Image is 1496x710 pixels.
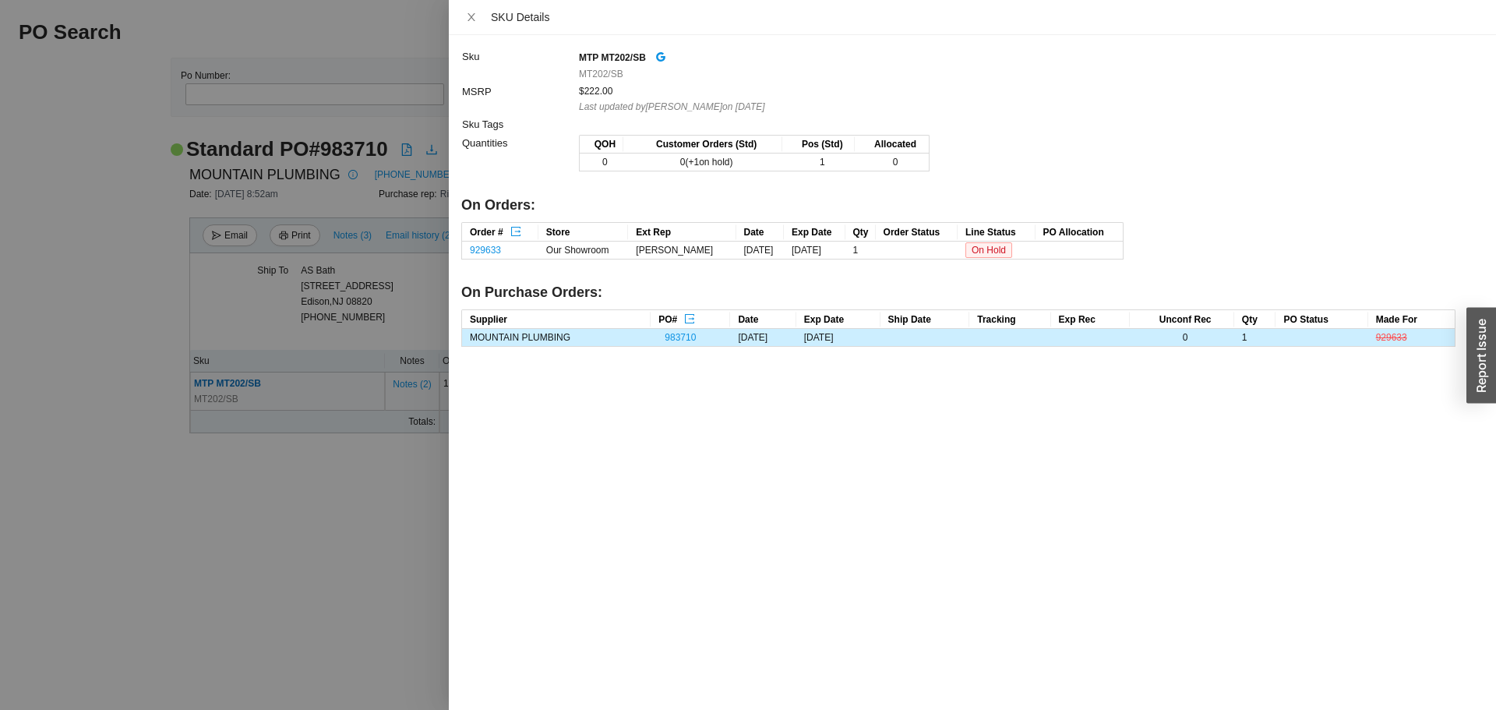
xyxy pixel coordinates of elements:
[580,136,623,154] th: QOH
[782,154,855,171] td: 1
[876,223,958,242] th: Order Status
[655,48,666,66] a: google
[1368,310,1455,329] th: Made For
[1275,310,1367,329] th: PO Status
[461,115,578,134] td: Sku Tags
[683,311,696,323] button: export
[880,310,970,329] th: Ship Date
[491,9,1484,26] div: SKU Details
[1130,329,1234,347] td: 0
[461,48,578,83] td: Sku
[655,51,666,62] span: google
[784,223,845,242] th: Exp Date
[580,154,623,171] td: 0
[462,223,538,242] th: Order #
[461,283,1455,302] h4: On Purchase Orders:
[680,157,733,168] span: 0 (+ 1 on hold)
[1130,310,1234,329] th: Unconf Rec
[736,242,784,260] td: [DATE]
[730,329,796,347] td: [DATE]
[1376,332,1407,343] a: 929633
[855,136,929,154] th: Allocated
[730,310,796,329] th: Date
[969,310,1050,329] th: Tracking
[1234,310,1276,329] th: Qty
[796,329,880,347] td: [DATE]
[466,12,477,23] span: close
[462,310,651,329] th: Supplier
[538,242,629,260] td: Our Showroom
[461,83,578,115] td: MSRP
[782,136,855,154] th: Pos (Std)
[510,224,522,236] button: export
[579,66,623,82] span: MT202/SB
[538,223,629,242] th: Store
[651,310,730,329] th: PO#
[461,11,482,23] button: Close
[510,226,521,238] span: export
[845,242,876,260] td: 1
[461,196,1455,215] h4: On Orders:
[470,245,501,256] a: 929633
[628,242,736,260] td: [PERSON_NAME]
[461,134,578,180] td: Quantities
[855,154,929,171] td: 0
[628,223,736,242] th: Ext Rep
[958,223,1036,242] th: Line Status
[579,101,765,112] i: Last updated by [PERSON_NAME] on [DATE]
[1051,310,1130,329] th: Exp Rec
[796,310,880,329] th: Exp Date
[845,223,876,242] th: Qty
[1234,329,1276,347] td: 1
[784,242,845,260] td: [DATE]
[736,223,784,242] th: Date
[684,313,695,326] span: export
[462,329,651,347] td: MOUNTAIN PLUMBING
[1036,223,1123,242] th: PO Allocation
[623,136,783,154] th: Customer Orders (Std)
[579,83,1455,99] div: $222.00
[965,242,1012,258] span: On Hold
[665,332,696,343] a: 983710
[579,52,646,63] strong: MTP MT202/SB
